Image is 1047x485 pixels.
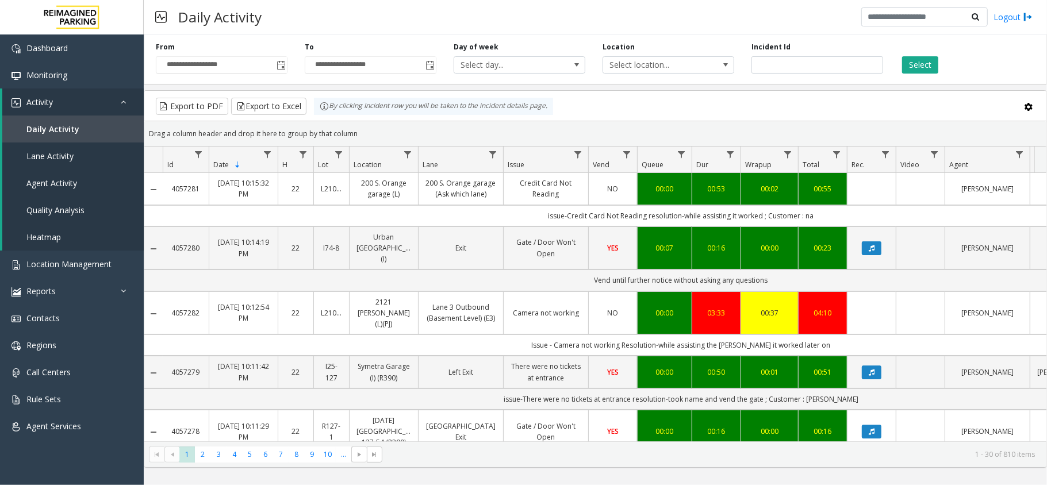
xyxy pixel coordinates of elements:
a: Exit [425,242,496,253]
div: 00:53 [699,183,734,194]
img: logout [1023,11,1033,23]
a: I25-127 [321,361,342,383]
a: Collapse Details [144,368,163,378]
a: YES [596,367,630,378]
a: [PERSON_NAME] [952,242,1023,253]
a: 200 S. Orange garage (L) [356,178,411,199]
span: Page 5 [242,446,258,462]
span: Page 6 [258,446,273,462]
span: Agent [949,160,968,170]
span: Vend [593,160,609,170]
span: Queue [642,160,664,170]
a: Dur Filter Menu [723,147,738,162]
img: 'icon' [11,422,21,432]
a: Vend Filter Menu [619,147,635,162]
a: 00:02 [748,183,791,194]
a: NO [596,183,630,194]
a: Quality Analysis [2,197,144,224]
span: YES [607,426,619,436]
span: Call Centers [26,367,71,378]
a: L21070600 [321,307,342,318]
a: 22 [285,426,306,437]
a: 00:51 [806,367,840,378]
a: 4057282 [170,307,202,318]
span: Heatmap [26,232,61,242]
img: pageIcon [155,3,167,31]
a: Queue Filter Menu [674,147,689,162]
a: L21086700 [321,183,342,194]
span: Page 7 [273,446,289,462]
a: [DATE] 10:11:42 PM [216,361,271,383]
a: 00:16 [699,426,734,437]
span: Quality Analysis [26,205,85,215]
a: 04:10 [806,307,840,318]
a: [DATE] 10:12:54 PM [216,302,271,324]
a: Video Filter Menu [927,147,942,162]
a: 22 [285,367,306,378]
span: Total [803,160,819,170]
span: Page 1 [179,446,195,462]
a: Total Filter Menu [829,147,845,162]
span: Location Management [26,259,112,270]
span: Id [167,160,174,170]
a: Agent Activity [2,170,144,197]
button: Export to Excel [231,98,306,115]
img: 'icon' [11,341,21,351]
a: YES [596,242,630,253]
a: Collapse Details [144,309,163,318]
span: Regions [26,340,56,351]
a: Lot Filter Menu [331,147,347,162]
a: 00:01 [748,367,791,378]
a: Rec. Filter Menu [878,147,893,162]
a: 00:50 [699,367,734,378]
img: 'icon' [11,314,21,324]
span: Dashboard [26,43,68,53]
img: 'icon' [11,395,21,405]
a: [DATE] 10:11:29 PM [216,421,271,442]
a: [PERSON_NAME] [952,307,1023,318]
button: Export to PDF [156,98,228,115]
a: Gate / Door Won't Open [511,237,581,259]
a: 00:23 [806,242,840,253]
span: Page 10 [320,446,336,462]
a: 00:00 [748,242,791,253]
span: Date [213,160,229,170]
a: Credit Card Not Reading [511,178,581,199]
span: Page 2 [195,446,210,462]
span: Go to the last page [370,450,379,459]
div: 00:00 [645,183,685,194]
span: Lane [423,160,438,170]
a: 4057280 [170,242,202,253]
span: YES [607,367,619,377]
a: Left Exit [425,367,496,378]
a: [DATE] 10:14:19 PM [216,237,271,259]
a: 4057279 [170,367,202,378]
div: 00:00 [645,367,685,378]
a: 00:00 [748,426,791,437]
div: 00:55 [806,183,840,194]
a: Collapse Details [144,428,163,437]
a: Issue Filter Menu [570,147,586,162]
a: 00:16 [699,242,734,253]
span: Agent Activity [26,178,77,188]
span: Select day... [454,57,559,73]
a: 03:33 [699,307,734,318]
span: Rule Sets [26,394,61,405]
span: Location [354,160,382,170]
a: Id Filter Menu [191,147,206,162]
span: Wrapup [745,160,772,170]
a: Gate / Door Won't Open [511,421,581,442]
img: infoIcon.svg [320,102,329,111]
span: Rec. [852,160,865,170]
div: Drag a column header and drop it here to group by that column [144,124,1046,144]
a: 00:37 [748,307,791,318]
a: Daily Activity [2,116,144,143]
span: Toggle popup [423,57,436,73]
a: [PERSON_NAME] [952,367,1023,378]
span: Page 4 [227,446,242,462]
